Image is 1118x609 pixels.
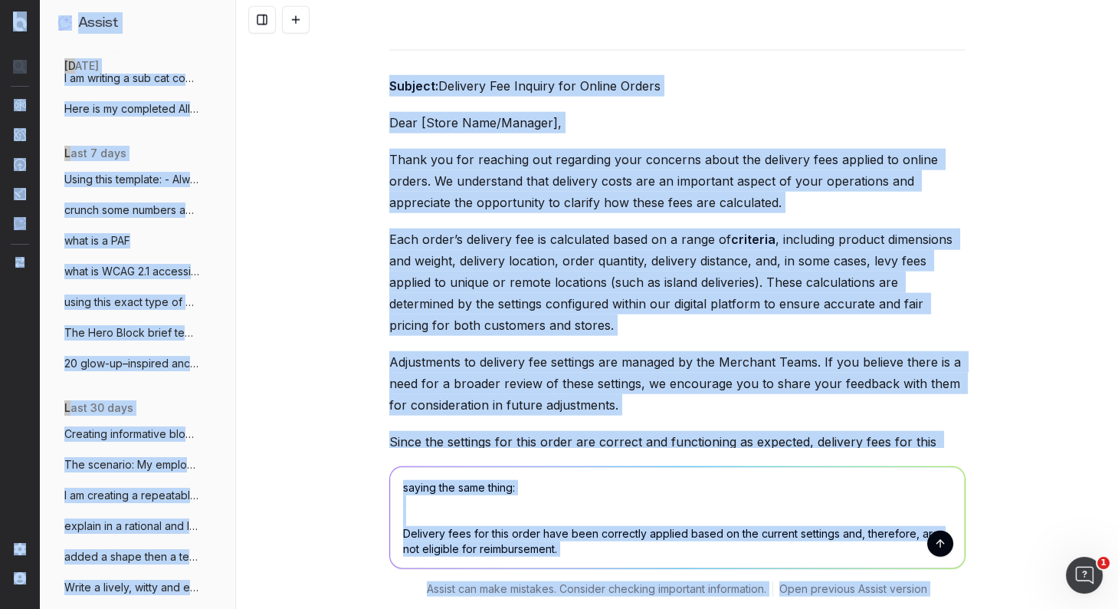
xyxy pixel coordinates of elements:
[427,581,766,597] p: Assist can make mistakes. Consider checking important information.
[52,167,224,192] button: Using this template: - Always use simple
[52,321,224,345] button: The Hero Block brief template Engaging
[64,146,126,161] span: last 7 days
[52,97,224,121] button: Here is my completed All BBQs content pa
[14,543,26,555] img: Setting
[52,229,224,253] button: what is a PAF
[14,188,26,200] img: Studio
[1097,557,1110,569] span: 1
[52,575,224,600] button: Write a lively, witty and engaging meta
[64,295,199,310] span: using this exact type of content templat
[390,467,965,568] textarea: saying the same thing: Delivery fees for this order have been correctly applied based on the curr...
[389,112,966,133] p: Dear [Store Name/Manager],
[389,75,966,97] p: Delivery Fee Inquiry for Online Orders
[64,71,199,86] span: I am writing a sub cat content creation
[13,12,27,31] img: Botify logo
[52,483,224,508] button: I am creating a repeatable prompt to gen
[52,545,224,569] button: added a shape then a text box within on
[64,426,199,442] span: Creating informative block (of this leng
[52,453,224,477] button: The scenario: My employee is on to a sec
[14,217,26,230] img: Assist
[64,101,199,117] span: Here is my completed All BBQs content pa
[64,202,199,218] span: crunch some numbers and gather data to g
[64,325,199,341] span: The Hero Block brief template Engaging
[52,259,224,284] button: what is WCAG 2.1 accessibility requireme
[52,66,224,91] button: I am writing a sub cat content creation
[58,15,72,30] img: Assist
[64,400,133,416] span: last 30 days
[58,12,218,34] button: Assist
[52,290,224,314] button: using this exact type of content templat
[64,457,199,472] span: The scenario: My employee is on to a sec
[64,356,199,371] span: 20 glow-up–inspired anchor text lines fo
[389,431,966,474] p: Since the settings for this order are correct and functioning as expected, delivery fees for this...
[64,518,199,534] span: explain in a rational and logical manner
[64,172,199,187] span: Using this template: - Always use simple
[14,128,26,141] img: Intelligence
[52,514,224,538] button: explain in a rational and logical manner
[389,78,438,94] strong: Subject:
[389,229,966,336] p: Each order’s delivery fee is calculated based on a range of , including product dimensions and we...
[64,233,130,249] span: what is a PAF
[15,257,25,268] img: Switch project
[14,572,26,584] img: My account
[779,581,927,597] a: Open previous Assist version
[14,99,26,111] img: Analytics
[1066,557,1103,594] iframe: Intercom live chat
[731,232,775,247] strong: criteria
[64,264,199,279] span: what is WCAG 2.1 accessibility requireme
[64,580,199,595] span: Write a lively, witty and engaging meta
[64,549,199,565] span: added a shape then a text box within on
[52,351,224,376] button: 20 glow-up–inspired anchor text lines fo
[52,422,224,446] button: Creating informative block (of this leng
[14,158,26,171] img: Activation
[389,351,966,416] p: Adjustments to delivery fee settings are managed by the Merchant Teams. If you believe there is a...
[78,12,118,34] h1: Assist
[389,149,966,213] p: Thank you for reaching out regarding your concerns about the delivery fees applied to online orde...
[64,488,199,503] span: I am creating a repeatable prompt to gen
[64,58,99,74] span: [DATE]
[52,198,224,222] button: crunch some numbers and gather data to g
